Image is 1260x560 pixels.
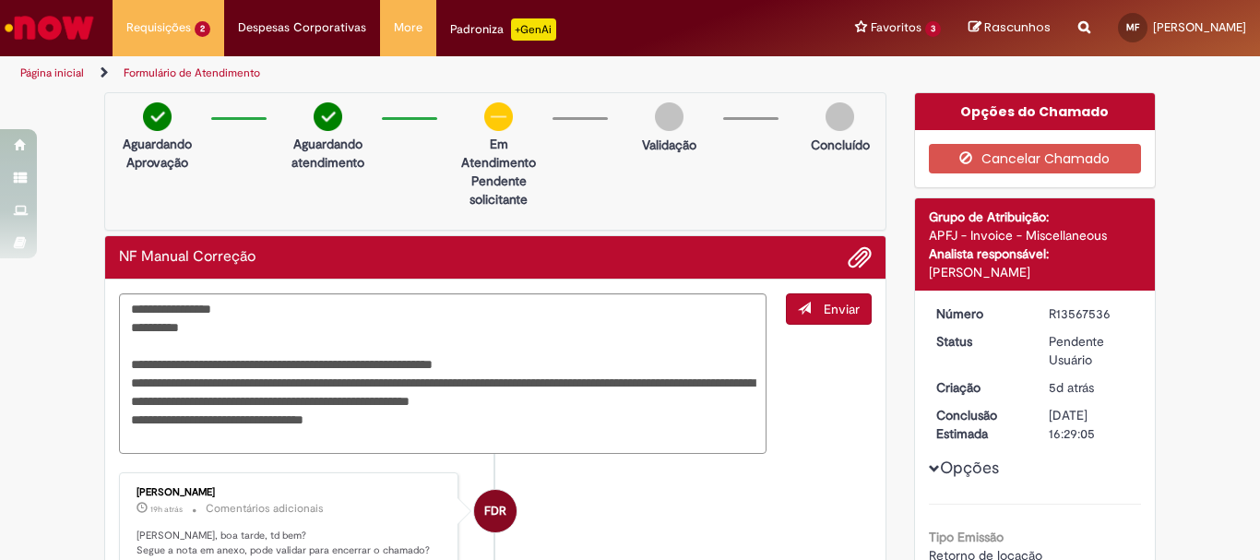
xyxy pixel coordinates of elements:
div: Grupo de Atribuição: [929,208,1142,226]
span: Requisições [126,18,191,37]
span: 3 [925,21,941,37]
div: Pendente Usuário [1049,332,1135,369]
time: 25/09/2025 15:51:40 [1049,379,1094,396]
div: APFJ - Invoice - Miscellaneous [929,226,1142,244]
div: [DATE] 16:29:05 [1049,406,1135,443]
ul: Trilhas de página [14,56,826,90]
p: Aguardando Aprovação [113,135,202,172]
div: [PERSON_NAME] [137,487,444,498]
span: More [394,18,422,37]
div: 25/09/2025 15:51:40 [1049,378,1135,397]
div: Analista responsável: [929,244,1142,263]
div: Opções do Chamado [915,93,1156,130]
h2: NF Manual Correção Histórico de tíquete [119,249,256,266]
a: Formulário de Atendimento [124,66,260,80]
img: img-circle-grey.png [655,102,683,131]
img: circle-minus.png [484,102,513,131]
p: Pendente solicitante [454,172,543,209]
div: [PERSON_NAME] [929,263,1142,281]
dt: Número [922,304,1036,323]
time: 29/09/2025 13:51:17 [150,504,183,515]
button: Cancelar Chamado [929,144,1142,173]
span: Rascunhos [984,18,1051,36]
p: Validação [642,136,696,154]
img: img-circle-grey.png [826,102,854,131]
span: 2 [195,21,210,37]
dt: Conclusão Estimada [922,406,1036,443]
img: ServiceNow [2,9,97,46]
a: Página inicial [20,66,84,80]
p: Em Atendimento [454,135,543,172]
span: 5d atrás [1049,379,1094,396]
p: Concluído [811,136,870,154]
span: 19h atrás [150,504,183,515]
div: Padroniza [450,18,556,41]
p: +GenAi [511,18,556,41]
span: Favoritos [871,18,921,37]
span: FDR [484,489,506,533]
textarea: Digite sua mensagem aqui... [119,293,767,454]
span: Enviar [824,301,860,317]
dt: Criação [922,378,1036,397]
dt: Status [922,332,1036,351]
span: Despesas Corporativas [238,18,366,37]
img: check-circle-green.png [143,102,172,131]
span: MF [1126,21,1139,33]
small: Comentários adicionais [206,501,324,517]
button: Adicionar anexos [848,245,872,269]
p: Aguardando atendimento [283,135,373,172]
b: Tipo Emissão [929,529,1004,545]
a: Rascunhos [969,19,1051,37]
div: R13567536 [1049,304,1135,323]
div: Fernando Da Rosa Moreira [474,490,517,532]
span: [PERSON_NAME] [1153,19,1246,35]
img: check-circle-green.png [314,102,342,131]
button: Enviar [786,293,872,325]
